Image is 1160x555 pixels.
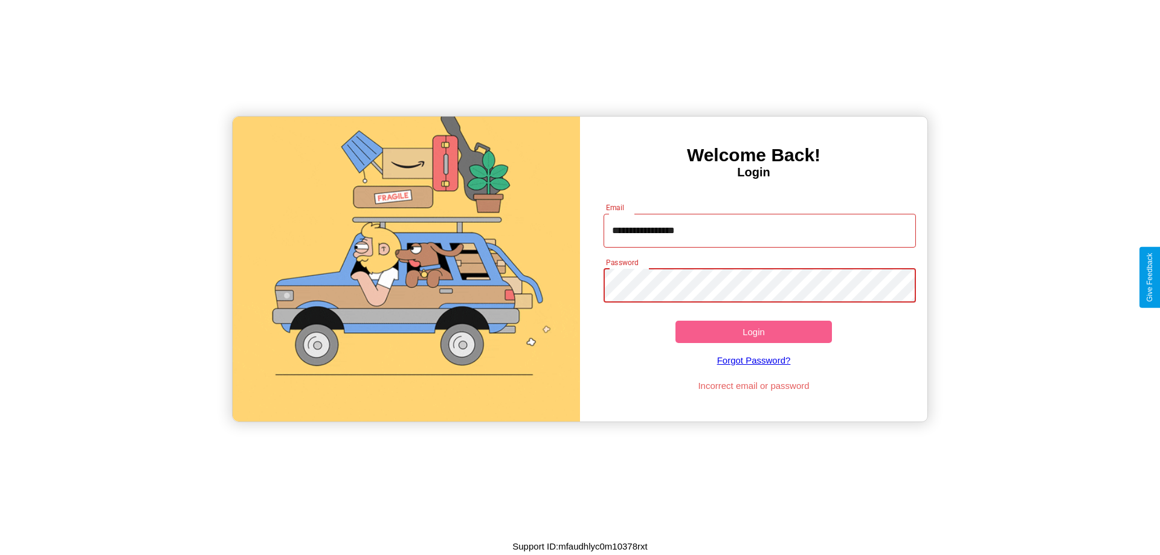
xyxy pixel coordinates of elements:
label: Email [606,202,625,213]
p: Support ID: mfaudhlyc0m10378rxt [512,538,647,554]
label: Password [606,257,638,268]
img: gif [233,117,580,422]
h4: Login [580,165,927,179]
a: Forgot Password? [598,343,910,377]
p: Incorrect email or password [598,377,910,394]
div: Give Feedback [1145,253,1154,302]
button: Login [675,321,832,343]
h3: Welcome Back! [580,145,927,165]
